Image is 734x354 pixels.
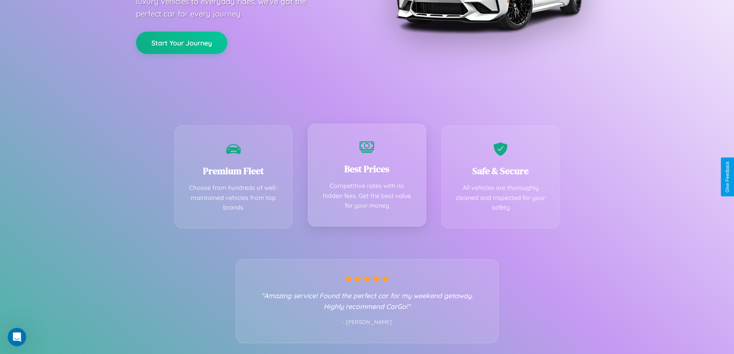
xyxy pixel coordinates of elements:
div: Give Feedback [725,161,730,193]
h3: Premium Fleet [186,164,281,177]
p: Competitive rates with no hidden fees. Get the best value for your money [320,181,414,211]
iframe: Intercom live chat [8,328,26,346]
button: Start Your Journey [136,32,227,54]
p: Choose from hundreds of well-maintained vehicles from top brands [186,183,281,213]
h3: Best Prices [320,163,414,175]
p: All vehicles are thoroughly cleaned and inspected for your safety [454,183,548,213]
p: "Amazing service! Found the perfect car for my weekend getaway. Highly recommend CarGo!" [252,290,483,312]
h3: Safe & Secure [454,164,548,177]
p: - [PERSON_NAME] [252,317,483,327]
